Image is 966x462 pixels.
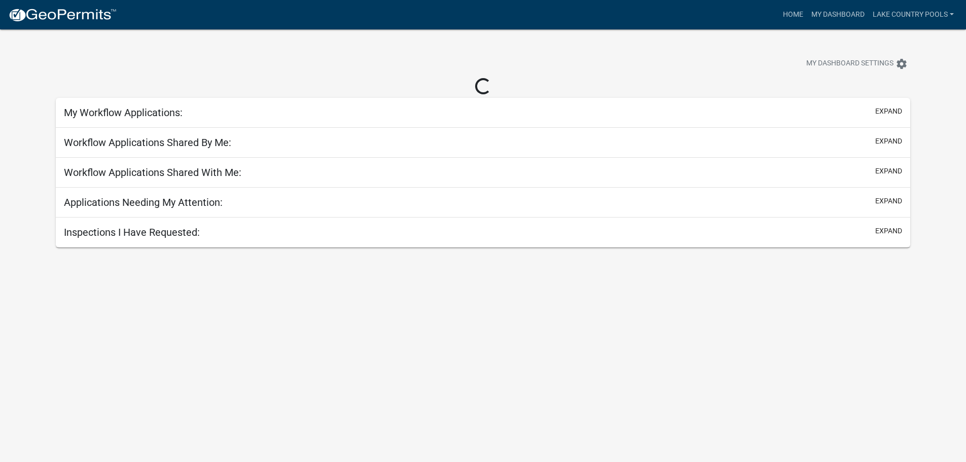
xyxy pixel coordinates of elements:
[875,196,902,206] button: expand
[779,5,807,24] a: Home
[896,58,908,70] i: settings
[807,5,869,24] a: My Dashboard
[64,196,223,208] h5: Applications Needing My Attention:
[64,136,231,149] h5: Workflow Applications Shared By Me:
[64,106,183,119] h5: My Workflow Applications:
[806,58,893,70] span: My Dashboard Settings
[875,166,902,176] button: expand
[64,226,200,238] h5: Inspections I Have Requested:
[875,136,902,147] button: expand
[875,226,902,236] button: expand
[798,54,916,74] button: My Dashboard Settingssettings
[869,5,958,24] a: Lake Country Pools
[875,106,902,117] button: expand
[64,166,241,179] h5: Workflow Applications Shared With Me:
